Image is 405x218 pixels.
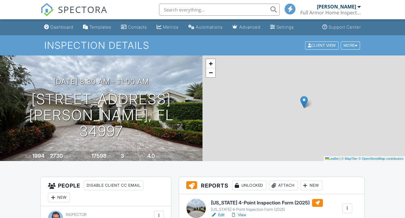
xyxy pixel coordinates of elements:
span: Built [25,154,31,159]
div: 17598 [91,153,107,159]
div: [PERSON_NAME] [317,4,356,10]
a: [US_STATE] 4-Point Inspection Form (2025) [US_STATE] 4-Point Inspection Form (2025) [211,199,323,212]
a: Client View [305,43,340,47]
div: 1994 [32,153,44,159]
input: Search everything... [159,4,280,16]
div: More [341,41,360,49]
a: Automations (Basic) [186,22,225,33]
div: 4.0 [147,153,155,159]
a: Leaflet [325,157,339,160]
a: Support Center [320,22,363,33]
span: Inspector [66,212,87,217]
a: Advanced [230,22,263,33]
h3: People [41,177,171,206]
div: Client View [305,41,339,49]
a: Edit [211,212,225,218]
a: Zoom out [206,68,215,77]
span: SPECTORA [58,3,107,16]
div: Support Center [329,24,361,30]
div: Advanced [239,24,260,30]
div: Dashboard [50,24,73,30]
div: 2730 [50,153,63,159]
div: Templates [89,24,111,30]
a: View [231,212,246,218]
div: New [300,181,322,190]
a: Contacts [119,22,149,33]
img: Marker [300,96,308,108]
span: sq. ft. [64,154,72,159]
div: New [48,193,70,202]
h3: Reports [179,177,364,194]
div: Settings [276,24,294,30]
a: Templates [81,22,114,33]
div: Unlocked [232,181,266,190]
div: Automations [196,24,223,30]
h3: [DATE] 8:30 am - 11:00 am [53,77,149,86]
span: bedrooms [125,154,142,159]
img: The Best Home Inspection Software - Spectora [40,3,54,16]
a: SPECTORA [40,8,107,21]
a: © MapTiler [341,157,358,160]
span: sq.ft. [107,154,115,159]
h6: [US_STATE] 4-Point Inspection Form (2025) [211,199,323,207]
h1: Inspection Details [44,40,361,51]
h1: [STREET_ADDRESS] [PERSON_NAME], Fl 34997 [10,91,193,139]
div: Contacts [128,24,147,30]
div: Full Armor Home Inspections [300,10,361,16]
span: − [209,69,213,76]
div: Disable Client CC Email [84,181,143,190]
span: bathrooms [156,154,173,159]
a: Dashboard [42,22,76,33]
a: Metrics [154,22,181,33]
div: Metrics [163,24,179,30]
span: Lot Size [78,154,91,159]
a: Zoom in [206,59,215,68]
a: Settings [268,22,296,33]
a: © OpenStreetMap contributors [359,157,403,160]
div: 3 [121,153,124,159]
div: [US_STATE] 4-Point Inspection Form (2025) [211,207,323,212]
span: + [209,60,213,67]
div: Attach [269,181,298,190]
